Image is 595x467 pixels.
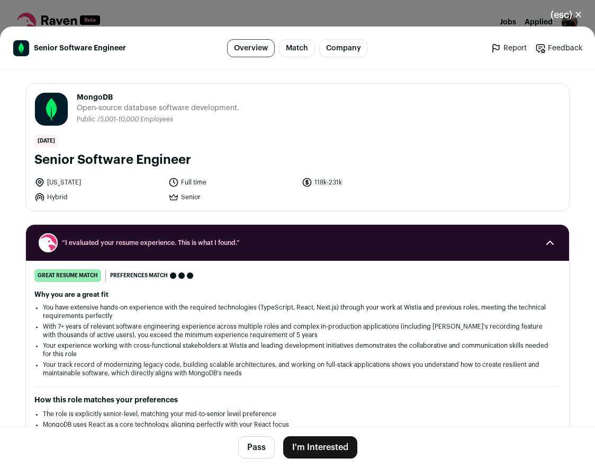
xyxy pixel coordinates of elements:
[535,43,582,54] a: Feedback
[34,290,561,299] h2: Why you are a great fit
[168,177,296,188] li: Full time
[77,103,239,113] span: Open-source database software development.
[283,436,357,459] button: I'm Interested
[43,360,552,377] li: Your track record of modernizing legacy code, building scalable architectures, and working on ful...
[100,116,173,122] span: 5,001-10,000 Employees
[34,177,162,188] li: [US_STATE]
[168,192,296,202] li: Senior
[238,436,275,459] button: Pass
[35,93,68,126] img: c5bf07b10918668e1a31cfea1b7e5a4b07ede11153f090b12a787418ee836f43.png
[227,39,275,57] a: Overview
[34,135,58,147] span: [DATE]
[34,395,561,406] h2: How this role matches your preferences
[34,192,162,202] li: Hybrid
[34,269,101,282] div: great resume match
[538,3,595,27] button: Close modal
[43,303,552,320] li: You have extensive hands-on experience with the required technologies (TypeScript, React, Next.js...
[97,116,173,124] li: /
[77,92,239,103] span: MongoDB
[319,39,368,57] a: Company
[62,239,533,247] span: “I evaluated your resume experience. This is what I found.”
[43,420,552,429] li: MongoDB uses React as a core technology, aligning perfectly with your React focus
[34,43,126,54] span: Senior Software Engineer
[34,152,561,169] h1: Senior Software Engineer
[43,322,552,339] li: With 7+ years of relevant software engineering experience across multiple roles and complex in-pr...
[279,39,315,57] a: Match
[77,116,97,124] li: Public
[110,270,168,281] span: Preferences match
[43,410,552,418] li: The role is explicitly senior-level, matching your mid-to-senior level preference
[13,40,29,56] img: c5bf07b10918668e1a31cfea1b7e5a4b07ede11153f090b12a787418ee836f43.png
[491,43,527,54] a: Report
[302,177,429,188] li: 118k-231k
[43,341,552,358] li: Your experience working with cross-functional stakeholders at Wistia and leading development init...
